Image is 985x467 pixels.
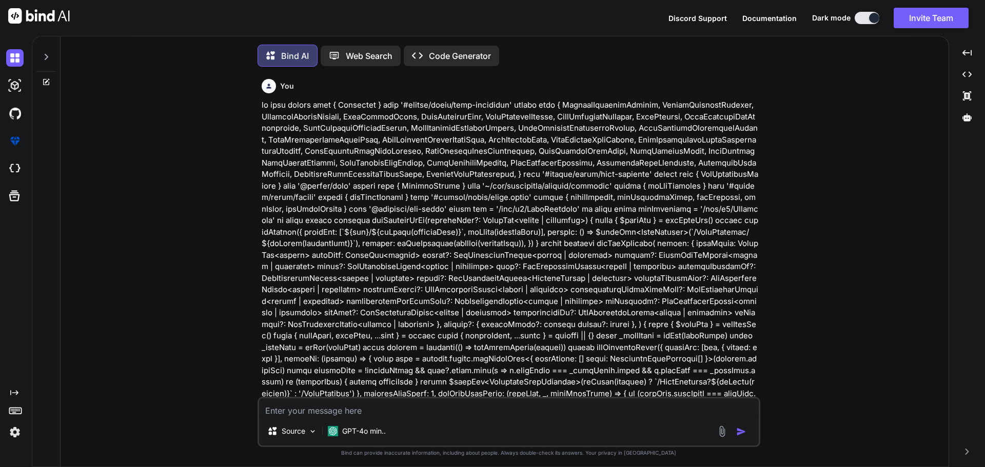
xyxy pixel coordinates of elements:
img: Pick Models [308,427,317,436]
span: Documentation [742,14,797,23]
img: premium [6,132,24,150]
span: Discord Support [668,14,727,23]
button: Documentation [742,13,797,24]
p: GPT-4o min.. [342,426,386,436]
h6: You [280,81,294,91]
p: Bind AI [281,50,309,62]
p: Code Generator [429,50,491,62]
button: Discord Support [668,13,727,24]
img: attachment [716,425,728,437]
img: GPT-4o mini [328,426,338,436]
img: darkChat [6,49,24,67]
p: Source [282,426,305,436]
img: Bind AI [8,8,70,24]
img: cloudideIcon [6,160,24,177]
p: Web Search [346,50,392,62]
img: settings [6,423,24,441]
p: Bind can provide inaccurate information, including about people. Always double-check its answers.... [258,449,760,457]
img: darkAi-studio [6,77,24,94]
img: icon [736,427,746,437]
button: Invite Team [894,8,969,28]
img: githubDark [6,105,24,122]
span: Dark mode [812,13,851,23]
